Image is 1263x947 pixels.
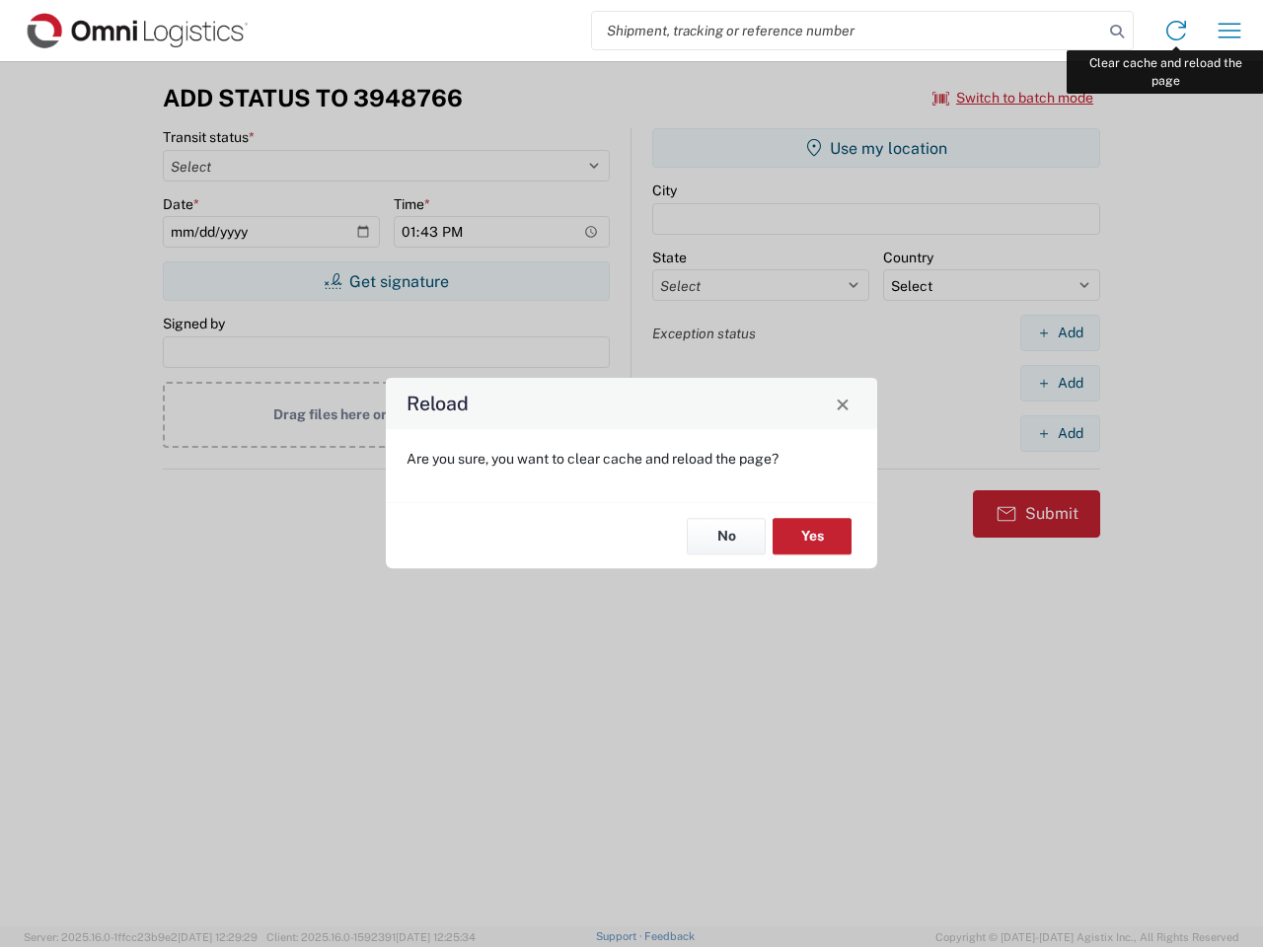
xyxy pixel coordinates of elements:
button: No [687,518,766,554]
button: Yes [773,518,852,554]
button: Close [829,390,856,417]
h4: Reload [407,390,469,418]
input: Shipment, tracking or reference number [592,12,1103,49]
p: Are you sure, you want to clear cache and reload the page? [407,450,856,468]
